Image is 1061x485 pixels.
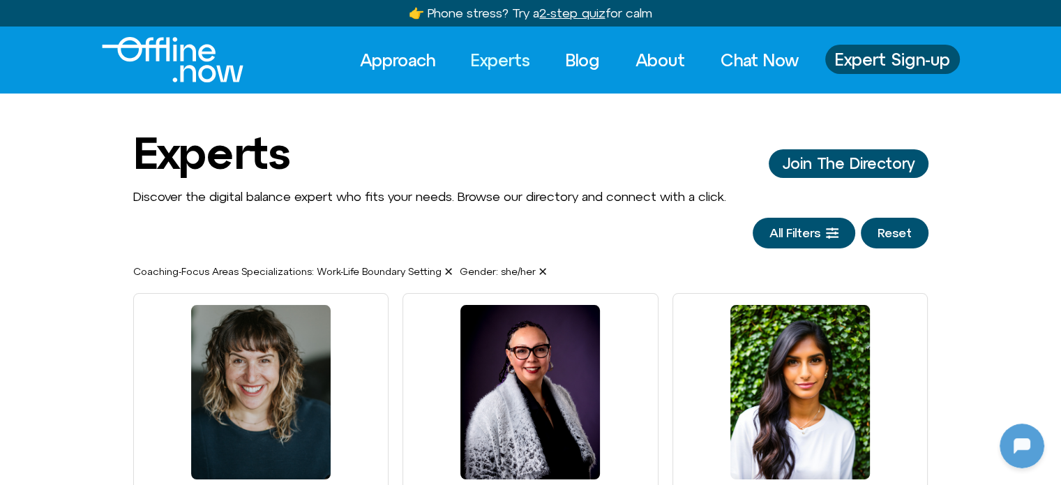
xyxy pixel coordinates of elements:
[501,267,547,276] span: she/her
[3,3,276,33] button: Expand Header Button
[102,37,243,82] img: offline.now
[409,6,652,20] a: 👉 Phone stress? Try a2-step quizfor calm
[753,218,855,248] a: All Filters
[24,362,216,376] textarea: Message Input
[133,266,314,277] span: Coaching-Focus Areas Specializations:
[708,45,811,75] a: Chat Now
[553,45,612,75] a: Blog
[825,45,960,74] a: Expert Sign-up
[220,6,243,30] svg: Restart Conversation Button
[133,189,726,204] span: Discover the digital balance expert who fits your needs. Browse our directory and connect with a ...
[769,149,928,177] a: Join The Director
[317,267,453,276] span: Work-Life Boundary Setting
[1000,424,1044,468] iframe: Botpress
[835,50,950,68] span: Expert Sign-up
[539,6,605,20] u: 2-step quiz
[86,277,193,297] h1: [DOMAIN_NAME]
[41,9,214,27] h2: [DOMAIN_NAME]
[133,128,289,177] h1: Experts
[347,45,448,75] a: Approach
[623,45,698,75] a: About
[102,37,220,82] div: Logo
[243,6,267,30] svg: Close Chatbot Button
[458,45,543,75] a: Experts
[239,358,261,380] svg: Voice Input Button
[783,155,915,172] span: Join The Directory
[861,218,928,248] button: Reset
[347,45,811,75] nav: Menu
[460,266,498,277] span: Gender:
[112,207,167,262] img: N5FCcHC.png
[13,7,35,29] img: N5FCcHC.png
[769,226,820,240] span: All Filters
